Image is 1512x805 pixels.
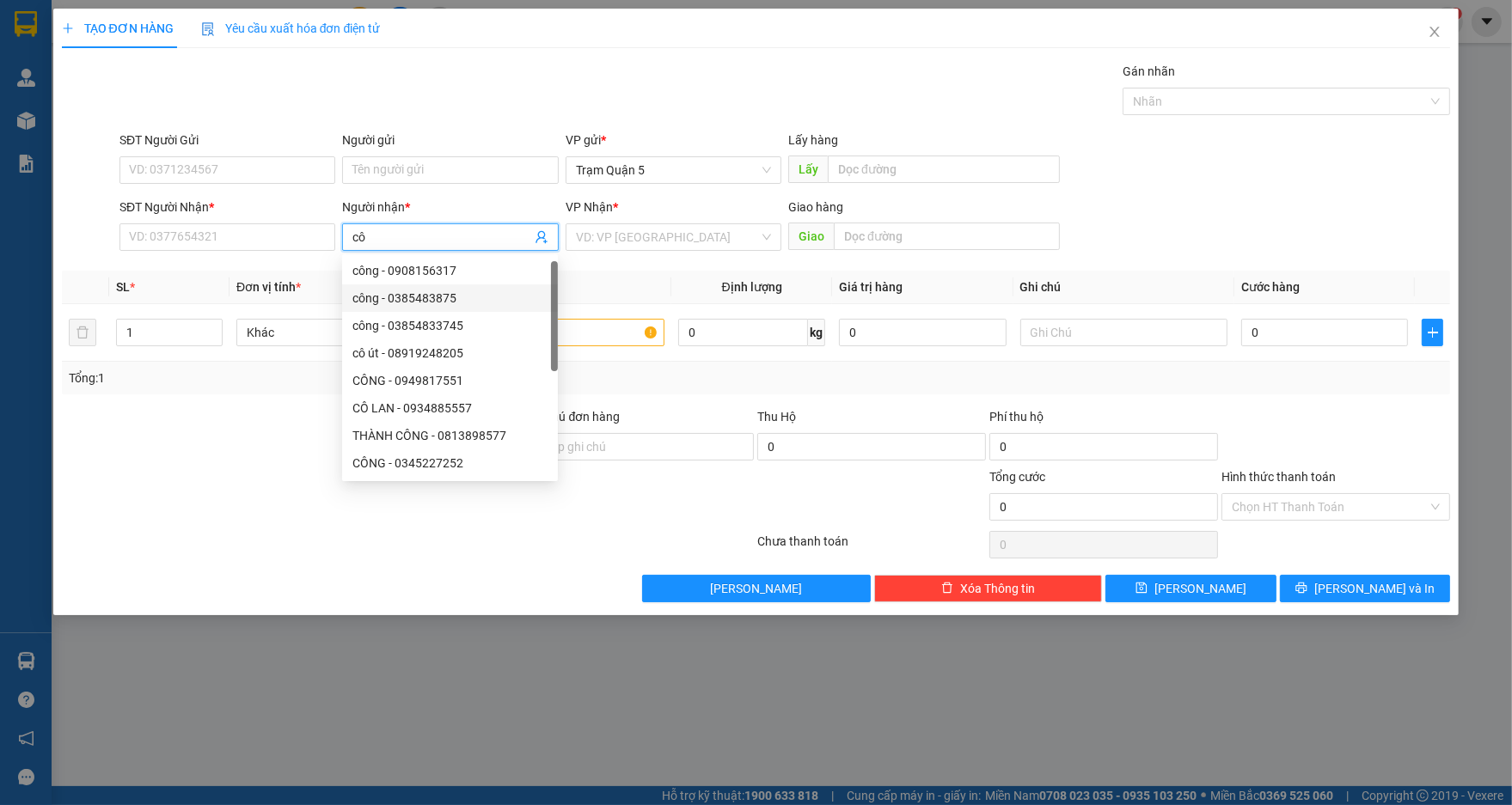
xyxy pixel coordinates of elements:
span: Giao [788,223,834,250]
div: công - 03854833745 [352,316,548,335]
div: NGHIEP [112,56,260,76]
span: printer [1295,582,1307,595]
input: Ghi Chú [1020,319,1227,346]
input: Dọc đường [828,156,1060,183]
span: Trạm Quận 5 [576,157,771,183]
button: [PERSON_NAME] [642,575,871,602]
span: Giao hàng [788,200,843,214]
div: Phí thu hộ [989,407,1218,433]
span: Lấy hàng [788,133,838,147]
span: Thu Hộ [757,410,796,424]
span: user-add [535,230,548,244]
span: Cước hàng [1241,280,1300,294]
div: CÔNG - 0345227252 [352,454,548,473]
span: Gửi: [15,16,41,34]
div: SĐT Người Gửi [119,131,335,149]
span: Định lượng [722,280,782,294]
div: công - 03854833745 [342,312,558,339]
img: icon [201,22,215,36]
div: công - 0908156317 [342,257,558,284]
div: Người gửi [342,131,558,149]
span: SL [116,280,130,294]
span: plus [62,22,74,34]
span: [PERSON_NAME] và In [1314,579,1435,598]
span: Khác [247,320,433,345]
span: VP Nhận [566,200,613,214]
div: 0975401749 [112,76,260,101]
span: plus [1423,326,1442,339]
div: Người nhận [342,198,558,216]
button: delete [69,319,96,346]
span: Yêu cầu xuất hóa đơn điện tử [201,21,381,35]
div: THÀNH CÔNG - 0813898577 [352,426,548,445]
span: kg [808,319,825,346]
span: save [1136,582,1148,595]
span: close [1428,25,1442,39]
span: Đơn vị tính [236,280,301,294]
input: Dọc đường [834,223,1060,250]
span: CR : [13,113,40,131]
div: Trạm Đầm Dơi [112,15,260,56]
span: [PERSON_NAME] [1154,579,1246,598]
input: VD: Bàn, Ghế [457,319,664,346]
div: công - 0908156317 [352,261,548,280]
label: Hình thức thanh toán [1221,470,1336,484]
div: cô út - 08919248205 [352,344,548,363]
div: THÀNH CÔNG - 0813898577 [342,422,558,449]
div: cô út - 08919248205 [342,339,558,367]
div: CÔ HỒNG - 0942290454 [342,477,558,504]
div: công - 0385483875 [342,284,558,312]
div: CÔ LAN - 0934885557 [352,399,548,418]
div: Chưa thanh toán [756,532,988,562]
button: plus [1422,319,1443,346]
div: VP gửi [566,131,781,149]
div: công - 0385483875 [352,289,548,308]
span: TẠO ĐƠN HÀNG [62,21,174,35]
label: Ghi chú đơn hàng [526,410,621,424]
button: printer[PERSON_NAME] và In [1280,575,1450,602]
span: Tổng cước [989,470,1045,484]
div: SĐT Người Nhận [119,198,335,216]
div: Trạm Quận 5 [15,15,100,56]
button: deleteXóa Thông tin [874,575,1103,602]
div: CÔNG - 0949817551 [352,371,548,390]
th: Ghi chú [1013,271,1234,304]
span: Nhận: [112,16,152,34]
input: Ghi chú đơn hàng [526,433,755,460]
label: Gán nhãn [1123,64,1175,78]
div: Tổng: 1 [69,369,585,387]
span: [PERSON_NAME] [710,579,802,598]
div: CÔNG - 0949817551 [342,367,558,394]
button: Close [1411,9,1459,57]
span: Lấy [788,156,828,183]
span: Xóa Thông tin [960,579,1035,598]
input: 0 [839,319,1006,346]
button: save[PERSON_NAME] [1105,575,1276,602]
div: CÔ LAN - 0934885557 [342,394,558,422]
div: CÔNG - 0345227252 [342,449,558,477]
span: Giá trị hàng [839,280,903,294]
div: 60.000 [13,111,102,131]
span: delete [941,582,953,595]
